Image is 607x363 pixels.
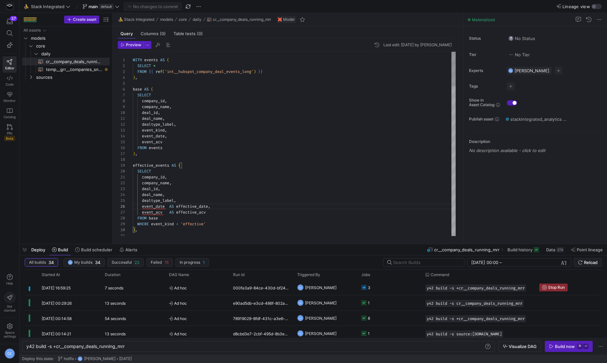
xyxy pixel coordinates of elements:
[4,304,15,312] span: Get started
[118,174,125,180] div: 21
[165,98,167,104] span: ,
[4,115,16,119] span: Catalog
[258,69,260,74] span: }
[149,216,158,221] span: base
[3,16,17,27] button: 37
[63,258,105,267] button: DZMy builds34
[118,221,125,227] div: 29
[6,281,14,285] span: Help
[577,344,583,349] kbd: ⌘
[151,221,174,227] span: event_kind
[3,289,17,315] button: Getstarted
[175,258,209,267] button: In progress1
[22,2,72,11] button: 🍌Stack Integrated
[469,139,604,144] p: Description
[117,244,140,255] button: Alerts
[469,148,604,153] p: No description available - click to edit
[22,65,110,73] a: temp__grr__companies_snapshot​​​​​​​​​​
[4,136,15,141] span: Beta
[42,272,60,277] span: Started At
[118,139,125,145] div: 15
[48,260,54,265] span: 34
[31,35,109,42] span: models
[135,227,137,232] span: ,
[118,104,125,110] div: 9
[562,4,590,9] span: Lineage view
[3,320,17,341] a: Spacesettings
[507,50,531,59] button: No tierNo Tier
[229,326,293,341] div: d8cbd3e7-2cbf-495d-8b3e-5fd8451bfe2f
[305,295,337,311] span: [PERSON_NAME]
[469,84,502,89] span: Tags
[574,258,602,267] button: Reload
[471,260,498,265] input: Start datetime
[191,16,203,23] button: daily
[118,209,125,215] div: 27
[165,128,167,133] span: ,
[361,272,370,277] span: Jobs
[368,326,370,341] div: 1
[29,260,46,265] span: All builds
[583,344,588,349] kbd: ⏎
[151,69,153,74] span: {
[507,247,532,252] span: Build history
[81,2,121,11] button: maindefault
[297,315,304,321] div: DZ
[3,347,17,360] button: DZ
[167,57,169,63] span: (
[118,198,125,203] div: 25
[507,34,537,43] button: No statusNo Status
[42,286,71,290] span: [DATE] 16:59:25
[142,204,165,209] span: event_date
[162,192,165,197] span: ,
[297,300,304,306] div: DZ
[178,163,181,168] span: (
[158,110,160,115] span: ,
[134,260,140,265] span: 22
[118,80,125,86] div: 5
[229,311,293,326] div: 78919029-8fdf-431c-a3e6-e80cb6f02ab1
[135,75,137,80] span: ,
[49,244,71,255] button: Build
[24,4,28,9] span: 🍌
[305,326,337,341] span: [PERSON_NAME]
[137,169,151,174] span: SELECT
[144,87,149,92] span: AS
[151,87,153,92] span: (
[142,180,169,186] span: company_name
[142,186,158,191] span: deal_id
[368,280,370,295] div: 3
[112,260,132,265] span: Successful
[56,355,133,363] button: hotfixDZ[PERSON_NAME][DATE]
[555,344,575,349] div: Build now
[151,260,162,265] span: Failed
[142,128,165,133] span: event_kind
[118,110,125,116] div: 10
[159,16,175,23] button: models
[508,52,530,57] span: No Tier
[427,286,525,290] span: y42 build -s +cr__company_deals_running_mrr
[149,145,162,150] span: events
[133,227,135,232] span: )
[142,122,174,127] span: dealtype_label
[205,16,273,23] button: cr__company_deals_running_mrr
[156,69,162,74] span: ref
[22,26,110,34] div: Press SPACE to select this row.
[508,36,535,41] span: No Status
[22,58,110,65] a: cr__company_deals_running_mrr​​​​​​​​​​
[117,16,156,23] button: 🍌Stack Integrated
[469,117,493,121] span: Publish asset
[99,4,114,9] span: default
[118,41,144,49] button: Preview
[469,52,502,57] span: Tier
[577,247,603,252] span: Point lineage
[42,301,72,306] span: [DATE] 00:29:26
[3,105,17,121] a: Catalog
[84,356,116,361] span: [PERSON_NAME]
[427,332,502,336] span: y42 build -s source:[DOMAIN_NAME]
[142,116,162,121] span: deal_name
[118,121,125,127] div: 12
[118,180,125,186] div: 22
[144,57,158,63] span: events
[504,244,542,255] button: Build history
